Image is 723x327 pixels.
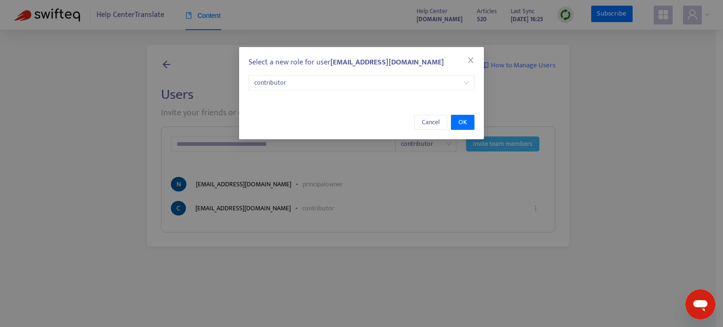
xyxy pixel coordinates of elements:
span: contributor [254,76,469,90]
span: Select a new role for user [249,56,444,69]
strong: [EMAIL_ADDRESS][DOMAIN_NAME] [330,56,444,69]
button: Close [466,55,476,65]
span: close [467,56,474,64]
button: OK [451,115,474,130]
button: Cancel [414,115,447,130]
span: OK [458,117,467,128]
span: Cancel [422,117,440,128]
iframe: Button to launch messaging window [685,289,715,319]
